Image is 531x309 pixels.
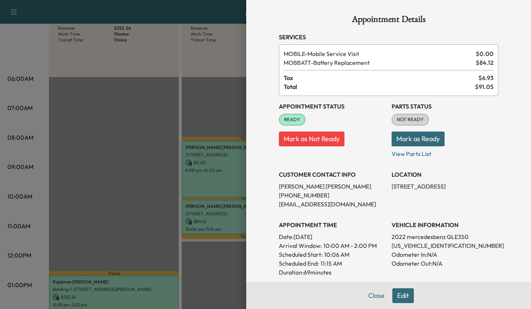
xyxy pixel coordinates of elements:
[392,288,414,303] button: Edit
[279,182,386,191] p: [PERSON_NAME] [PERSON_NAME]
[280,116,305,123] span: READY
[279,102,386,111] h3: Appointment Status
[392,102,498,111] h3: Parts Status
[279,191,386,200] p: [PHONE_NUMBER]
[392,220,498,229] h3: VEHICLE INFORMATION
[279,220,386,229] h3: APPOINTMENT TIME
[392,259,498,268] p: Odometer Out: N/A
[284,49,473,58] span: Mobile Service Visit
[323,241,377,250] span: 10:00 AM - 2:00 PM
[279,132,344,146] button: Mark as Not Ready
[279,259,319,268] p: Scheduled End:
[476,58,494,67] span: $ 84.12
[279,33,498,41] h3: Services
[392,146,498,158] p: View Parts List
[279,241,386,250] p: Arrival Window:
[392,170,498,179] h3: LOCATION
[279,200,386,209] p: [EMAIL_ADDRESS][DOMAIN_NAME]
[392,182,498,191] p: [STREET_ADDRESS]
[392,250,498,259] p: Odometer In: N/A
[284,73,478,82] span: Tax
[392,232,498,241] p: 2022 mercedesbenz GLE350
[476,49,494,58] span: $ 0.00
[392,116,428,123] span: NOT READY
[478,73,494,82] span: $ 6.93
[279,170,386,179] h3: CUSTOMER CONTACT INFO
[279,232,386,241] p: Date: [DATE]
[279,15,498,27] h1: Appointment Details
[363,288,389,303] button: Close
[279,268,386,277] p: Duration: 69 minutes
[475,82,494,91] span: $ 91.05
[284,82,475,91] span: Total
[284,58,473,67] span: Battery Replacement
[392,241,498,250] p: [US_VEHICLE_IDENTIFICATION_NUMBER]
[320,259,342,268] p: 11:15 AM
[279,250,323,259] p: Scheduled Start:
[324,250,349,259] p: 10:06 AM
[392,132,445,146] button: Mark as Ready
